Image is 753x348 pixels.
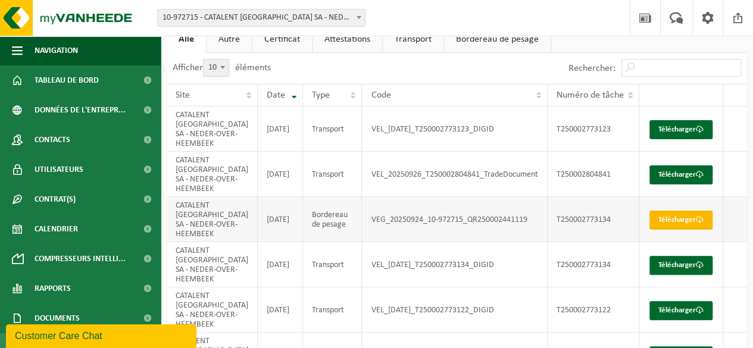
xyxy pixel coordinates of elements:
[362,287,548,333] td: VEL_[DATE]_T250002773122_DIGID
[649,120,713,139] a: Télécharger
[252,26,312,53] a: Certificat
[548,152,639,197] td: T250002804841
[35,184,76,214] span: Contrat(s)
[167,106,258,152] td: CATALENT [GEOGRAPHIC_DATA] SA - NEDER-OVER-HEEMBEEK
[371,90,390,100] span: Code
[167,287,258,333] td: CATALENT [GEOGRAPHIC_DATA] SA - NEDER-OVER-HEEMBEEK
[176,90,190,100] span: Site
[158,10,365,26] span: 10-972715 - CATALENT BELGIUM SA - NEDER-OVER-HEEMBEEK
[203,59,229,77] span: 10
[383,26,443,53] a: Transport
[303,152,363,197] td: Transport
[173,63,271,73] label: Afficher éléments
[313,26,382,53] a: Attestations
[207,26,252,53] a: Autre
[35,244,126,274] span: Compresseurs intelli...
[649,301,713,320] a: Télécharger
[258,287,302,333] td: [DATE]
[258,152,302,197] td: [DATE]
[157,9,365,27] span: 10-972715 - CATALENT BELGIUM SA - NEDER-OVER-HEEMBEEK
[258,242,302,287] td: [DATE]
[548,106,639,152] td: T250002773123
[35,36,78,65] span: Navigation
[649,256,713,275] a: Télécharger
[35,95,126,125] span: Données de l'entrepr...
[35,214,78,244] span: Calendrier
[303,106,363,152] td: Transport
[362,242,548,287] td: VEL_[DATE]_T250002773134_DIGID
[303,197,363,242] td: Bordereau de pesage
[204,59,229,76] span: 10
[444,26,551,53] a: Bordereau de pesage
[362,197,548,242] td: VEG_20250924_10-972715_QR250002441119
[312,90,330,100] span: Type
[362,106,548,152] td: VEL_[DATE]_T250002773123_DIGID
[35,274,71,303] span: Rapports
[167,152,258,197] td: CATALENT [GEOGRAPHIC_DATA] SA - NEDER-OVER-HEEMBEEK
[362,152,548,197] td: VEL_20250926_T250002804841_TradeDocument
[548,197,639,242] td: T250002773134
[303,242,363,287] td: Transport
[6,322,199,348] iframe: chat widget
[167,26,206,53] a: Alle
[258,197,302,242] td: [DATE]
[35,155,83,184] span: Utilisateurs
[557,90,624,100] span: Numéro de tâche
[649,211,713,230] a: Télécharger
[548,287,639,333] td: T250002773122
[267,90,285,100] span: Date
[303,287,363,333] td: Transport
[167,242,258,287] td: CATALENT [GEOGRAPHIC_DATA] SA - NEDER-OVER-HEEMBEEK
[649,165,713,184] a: Télécharger
[167,197,258,242] td: CATALENT [GEOGRAPHIC_DATA] SA - NEDER-OVER-HEEMBEEK
[35,65,99,95] span: Tableau de bord
[548,242,639,287] td: T250002773134
[568,64,615,73] label: Rechercher:
[258,106,302,152] td: [DATE]
[35,303,80,333] span: Documents
[35,125,70,155] span: Contacts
